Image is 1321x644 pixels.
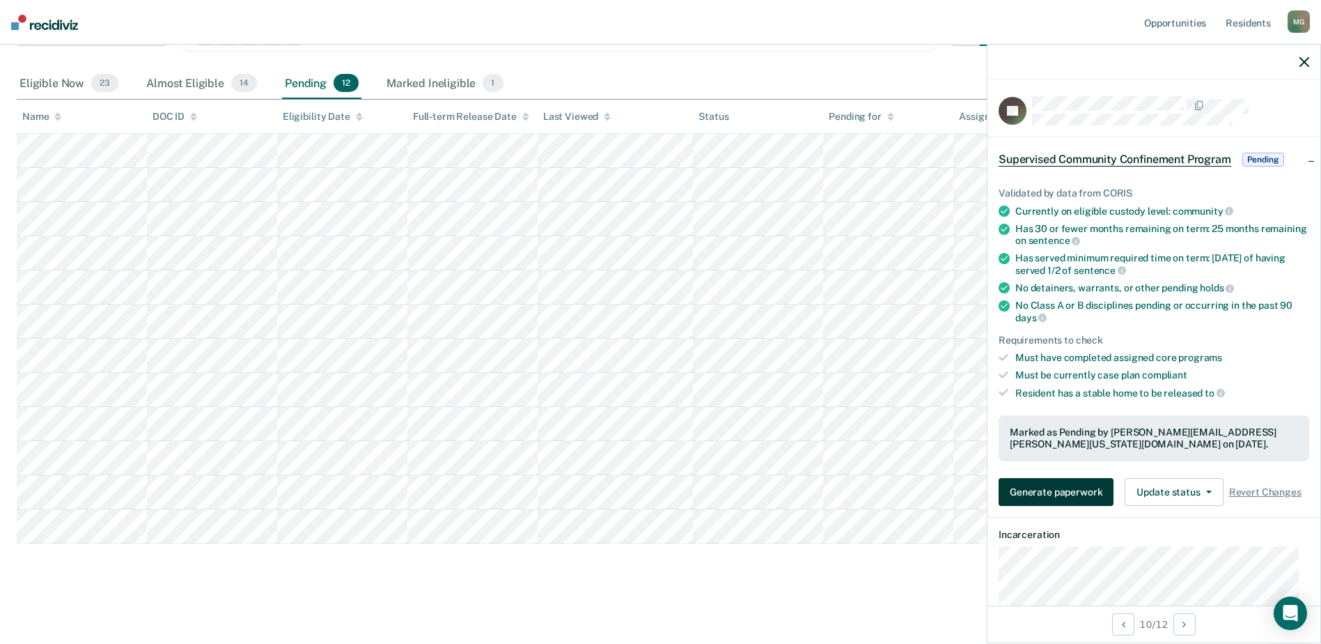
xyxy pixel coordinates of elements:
[483,74,503,92] span: 1
[698,111,728,123] div: Status
[999,187,1309,199] div: Validated by data from CORIS
[1288,10,1310,33] div: M G
[334,74,359,92] span: 12
[543,111,611,123] div: Last Viewed
[999,335,1309,346] div: Requirements to check
[1229,486,1302,498] span: Revert Changes
[11,15,78,30] img: Recidiviz
[22,111,61,123] div: Name
[987,606,1320,643] div: 10 / 12
[987,137,1320,182] div: Supervised Community Confinement ProgramPending
[829,111,893,123] div: Pending for
[1205,388,1225,399] span: to
[999,478,1119,506] a: Generate paperwork
[999,478,1113,506] button: Generate paperwork
[1015,205,1309,217] div: Currently on eligible custody level:
[1010,427,1298,450] div: Marked as Pending by [PERSON_NAME][EMAIL_ADDRESS][PERSON_NAME][US_STATE][DOMAIN_NAME] on [DATE].
[999,153,1231,167] span: Supervised Community Confinement Program
[282,68,361,99] div: Pending
[1015,387,1309,399] div: Resident has a stable home to be released
[413,111,529,123] div: Full-term Release Date
[959,111,1024,123] div: Assigned to
[1173,206,1234,217] span: community
[1173,613,1196,636] button: Next Opportunity
[1015,223,1309,247] div: Has 30 or fewer months remaining on term: 25 months remaining on
[1242,153,1284,167] span: Pending
[1015,369,1309,381] div: Must be currently case plan
[999,529,1309,541] dt: Incarceration
[1015,352,1309,364] div: Must have completed assigned core
[1015,282,1309,294] div: No detainers, warrants, or other pending
[1200,282,1234,293] span: holds
[1274,597,1307,630] div: Open Intercom Messenger
[1112,613,1134,636] button: Previous Opportunity
[1178,352,1222,363] span: programs
[384,68,506,99] div: Marked Ineligible
[143,68,260,99] div: Almost Eligible
[231,74,257,92] span: 14
[91,74,118,92] span: 23
[17,68,121,99] div: Eligible Now
[1029,235,1081,246] span: sentence
[283,111,363,123] div: Eligibility Date
[1074,265,1126,276] span: sentence
[1142,369,1187,381] span: compliant
[1015,252,1309,276] div: Has served minimum required time on term: [DATE] of having served 1/2 of
[1015,300,1309,323] div: No Class A or B disciplines pending or occurring in the past 90
[1125,478,1223,506] button: Update status
[153,111,197,123] div: DOC ID
[1015,312,1047,323] span: days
